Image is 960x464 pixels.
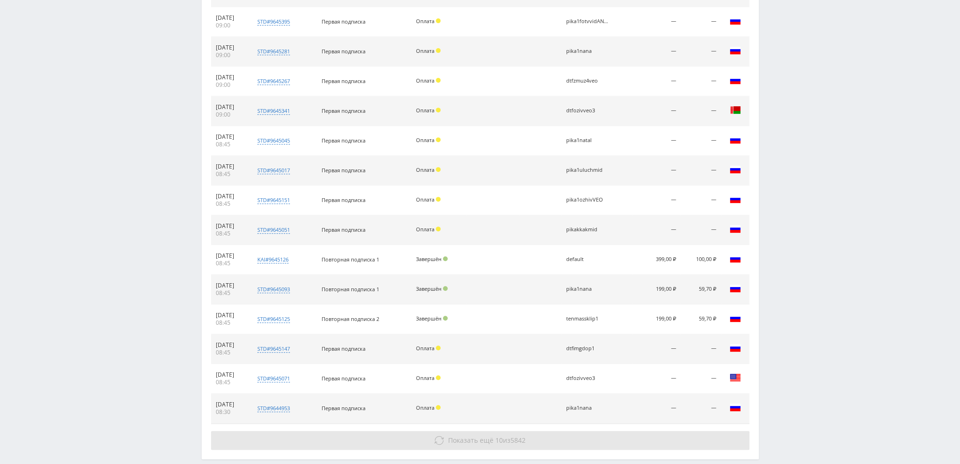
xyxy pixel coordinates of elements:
span: Оплата [416,77,434,84]
span: Подтвержден [443,316,448,321]
span: Холд [436,375,441,380]
span: Повторная подписка 2 [322,315,379,322]
img: blr.png [730,104,741,116]
img: rus.png [730,223,741,235]
span: Холд [436,78,441,83]
div: pika1ozhivVEO [566,197,609,203]
div: 08:45 [216,200,244,208]
div: dtfozivveo3 [566,375,609,381]
td: — [632,186,681,215]
span: Оплата [416,196,434,203]
div: std#9645147 [257,345,290,353]
span: Оплата [416,345,434,352]
span: Подтвержден [443,256,448,261]
td: — [632,67,681,96]
div: 09:00 [216,111,244,118]
img: rus.png [730,194,741,205]
td: — [632,215,681,245]
div: [DATE] [216,282,244,289]
div: 08:45 [216,170,244,178]
span: Холд [436,108,441,112]
td: — [632,37,681,67]
div: 08:45 [216,349,244,356]
span: Первая подписка [322,77,365,84]
span: Первая подписка [322,345,365,352]
span: Завершён [416,285,442,292]
span: Первая подписка [322,196,365,203]
span: Холд [436,227,441,231]
td: — [632,394,681,423]
div: std#9645151 [257,196,290,204]
span: Завершён [416,255,442,262]
div: std#9645125 [257,315,290,323]
span: Повторная подписка 1 [322,286,379,293]
div: 09:00 [216,51,244,59]
div: [DATE] [216,103,244,111]
span: Оплата [416,166,434,173]
td: 399,00 ₽ [632,245,681,275]
div: 08:45 [216,289,244,297]
span: Первая подписка [322,48,365,55]
div: std#9645267 [257,77,290,85]
div: pika1nana [566,405,609,411]
td: — [680,126,721,156]
div: dtfzmuz4veo [566,78,609,84]
td: — [680,67,721,96]
div: 08:45 [216,260,244,267]
div: 08:45 [216,379,244,386]
img: rus.png [730,15,741,26]
span: 5842 [510,436,526,445]
div: std#9645051 [257,226,290,234]
div: pika1uluchmid [566,167,609,173]
div: pika1natal [566,137,609,143]
img: usa.png [730,372,741,383]
div: [DATE] [216,163,244,170]
div: [DATE] [216,133,244,141]
div: pika1nana [566,48,609,54]
span: Холд [436,137,441,142]
div: tenmassklip1 [566,316,609,322]
td: — [632,156,681,186]
td: 100,00 ₽ [680,245,721,275]
span: Первая подписка [322,167,365,174]
span: Первая подписка [322,107,365,114]
span: Оплата [416,374,434,381]
span: Оплата [416,17,434,25]
td: — [632,334,681,364]
div: std#9645341 [257,107,290,115]
div: std#9645281 [257,48,290,55]
div: 08:30 [216,408,244,416]
span: Холд [436,48,441,53]
img: rus.png [730,312,741,324]
span: Повторная подписка 1 [322,256,379,263]
td: — [680,96,721,126]
span: Оплата [416,404,434,411]
span: Первая подписка [322,375,365,382]
span: Первая подписка [322,226,365,233]
span: Первая подписка [322,405,365,412]
span: Подтвержден [443,286,448,291]
div: 08:45 [216,230,244,237]
span: Первая подписка [322,137,365,144]
td: — [632,364,681,394]
span: Холд [436,197,441,202]
div: [DATE] [216,371,244,379]
td: — [680,394,721,423]
span: из [448,436,526,445]
span: Оплата [416,47,434,54]
span: Оплата [416,136,434,143]
td: — [632,96,681,126]
img: rus.png [730,342,741,354]
div: 09:00 [216,81,244,89]
div: std#9645395 [257,18,290,25]
div: kai#9645126 [257,256,289,263]
td: — [632,7,681,37]
td: 59,70 ₽ [680,304,721,334]
td: — [680,7,721,37]
div: [DATE] [216,401,244,408]
span: Завершён [416,315,442,322]
div: [DATE] [216,341,244,349]
span: Первая подписка [322,18,365,25]
div: 08:45 [216,319,244,327]
td: — [680,37,721,67]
